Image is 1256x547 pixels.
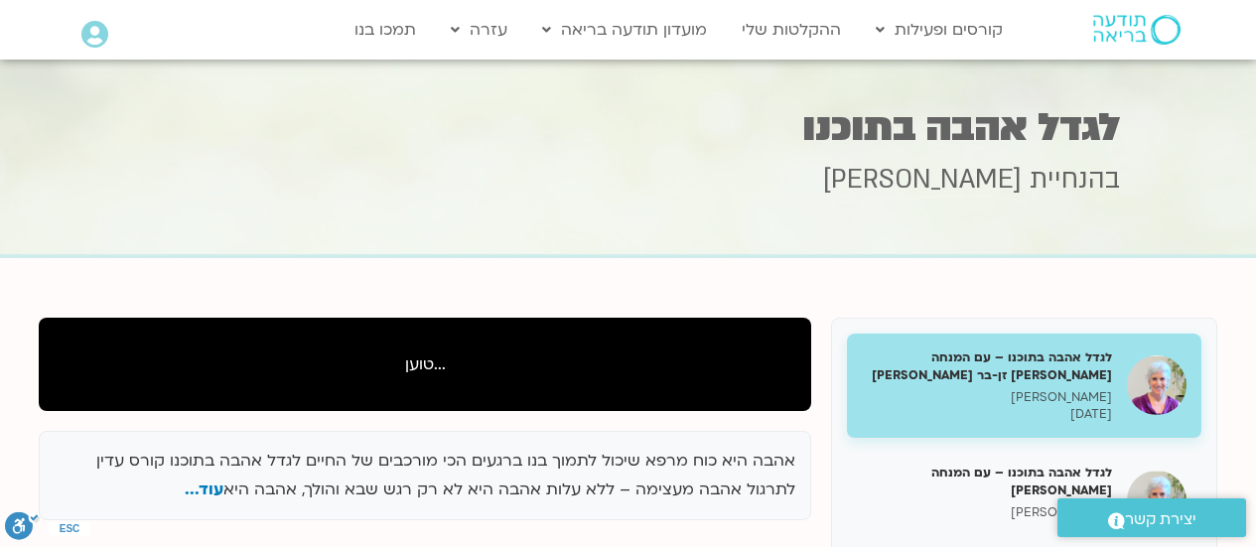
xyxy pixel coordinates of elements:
a: קורסים ופעילות [866,11,1013,49]
img: תודעה בריאה [1093,15,1181,45]
p: [PERSON_NAME] [862,389,1112,406]
h5: לגדל אהבה בתוכנו – עם המנחה [PERSON_NAME] [862,464,1112,499]
h1: לגדל אהבה בתוכנו [137,108,1120,147]
a: יצירת קשר [1057,498,1246,537]
span: בהנחיית [1030,162,1120,198]
h5: לגדל אהבה בתוכנו – עם המנחה [PERSON_NAME] זן-בר [PERSON_NAME] [862,348,1112,384]
a: ההקלטות שלי [732,11,851,49]
span: עוד... [185,479,223,500]
p: [DATE] [862,406,1112,423]
img: לגדל אהבה בתוכנו – עם המנחה האורח ענבר בר קמה [1127,471,1186,530]
p: [PERSON_NAME] [862,504,1112,521]
img: לגדל אהבה בתוכנו – עם המנחה האורחת צילה זן-בר צור [1127,355,1186,415]
a: מועדון תודעה בריאה [532,11,717,49]
span: יצירת קשר [1125,506,1196,533]
a: תמכו בנו [345,11,426,49]
p: [DATE] [862,521,1112,538]
p: אהבה היא כוח מרפא שיכול לתמוך בנו ברגעים הכי מורכבים של החיים לגדל אהבה בתוכנו קורס עדין לתרגול א... [55,447,795,504]
a: עזרה [441,11,517,49]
